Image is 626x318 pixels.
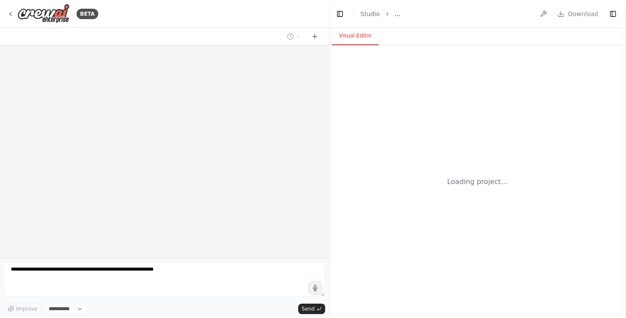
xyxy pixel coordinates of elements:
[3,303,41,315] button: Improve
[298,304,325,314] button: Send
[360,10,380,17] a: Studio
[308,31,322,42] button: Start a new chat
[302,305,315,312] span: Send
[77,9,98,19] div: BETA
[332,27,379,45] button: Visual Editor
[395,10,400,18] span: ...
[360,10,400,18] nav: breadcrumb
[447,177,508,187] div: Loading project...
[607,8,619,20] button: Show right sidebar
[334,8,346,20] button: Hide left sidebar
[309,281,322,295] button: Click to speak your automation idea
[17,4,70,23] img: Logo
[16,305,37,312] span: Improve
[283,31,304,42] button: Switch to previous chat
